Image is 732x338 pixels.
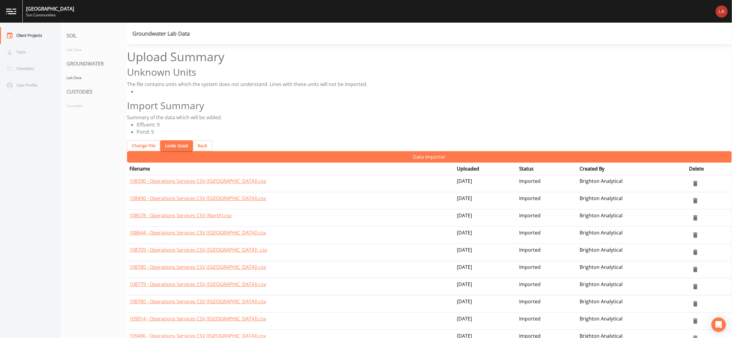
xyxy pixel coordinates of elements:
a: 108644 - Operations Services CSV ([GEOGRAPHIC_DATA]).csv [129,229,266,236]
button: delete [689,263,701,276]
button: delete [689,177,701,190]
a: Lab Data [60,72,121,83]
td: Imported [517,295,577,313]
td: Imported [517,227,577,244]
td: Brighton Analytical [577,192,687,209]
td: Imported [517,192,577,209]
h2: Import Summary [127,100,732,111]
li: Effluent: 9 [137,121,732,128]
a: 108578 - Operations Services CSV (North).csv [129,212,232,219]
button: delete [689,281,701,293]
a: 108780 - Operations Services CSV ([GEOGRAPHIC_DATA]).csv [129,264,266,270]
td: Brighton Analytical [577,244,687,261]
img: logo [6,8,16,14]
th: Created By [577,163,687,175]
button: Back [193,140,212,151]
td: [DATE] [454,261,517,278]
div: The file contains units which the system does not understand. Lines with these units will not be ... [127,81,732,88]
td: Brighton Analytical [577,261,687,278]
td: Imported [517,244,577,261]
td: Brighton Analytical [577,209,687,227]
td: Imported [517,313,577,330]
li: Pond: 9 [137,128,732,136]
td: [DATE] [454,209,517,227]
div: Sun Communities [26,12,74,18]
a: Lab Data [60,44,121,55]
a: 108709 - Operations Services CSV ([GEOGRAPHIC_DATA]) .csv [129,247,267,253]
a: 108779 - Operations Services CSV ([GEOGRAPHIC_DATA]).csv [129,281,266,288]
td: [DATE] [454,313,517,330]
th: Delete [687,163,732,175]
button: delete [689,229,701,241]
button: Data Importer [127,151,732,163]
button: delete [689,315,701,327]
td: [DATE] [454,295,517,313]
button: delete [689,195,701,207]
div: Summary of the data which will be added. [127,114,732,121]
h2: Unknown Units [127,66,732,78]
div: [GEOGRAPHIC_DATA] [26,5,74,12]
a: 108780 - Operations Services CSV ([GEOGRAPHIC_DATA]).csv [129,298,266,305]
a: Custodies [60,100,121,111]
td: Imported [517,261,577,278]
button: delete [689,298,701,310]
div: SOIL [60,27,127,44]
div: CUSTODIES [60,83,127,100]
td: Imported [517,175,577,192]
a: 109014 - Operations Services CSV ([GEOGRAPHIC_DATA]).csv [129,315,266,322]
img: bd2ccfa184a129701e0c260bc3a09f9b [716,5,728,18]
h1: Upload Summary [127,49,732,64]
div: GROUNDWATER [60,55,127,72]
td: [DATE] [454,192,517,209]
div: Groundwater Lab Data [132,31,190,36]
td: [DATE] [454,244,517,261]
td: Imported [517,209,577,227]
td: Imported [517,278,577,295]
button: delete [689,212,701,224]
a: 108390 - Operations Services CSV ([GEOGRAPHIC_DATA]).csv [129,178,266,184]
th: Status [517,163,577,175]
button: Change File [127,140,160,151]
button: Looks Good [160,140,193,151]
th: Uploaded [454,163,517,175]
td: [DATE] [454,227,517,244]
td: Brighton Analytical [577,175,687,192]
td: [DATE] [454,278,517,295]
a: 108490 - Operations Services CSV ([GEOGRAPHIC_DATA]).csv [129,195,266,202]
div: Open Intercom Messenger [711,317,726,332]
td: Brighton Analytical [577,295,687,313]
th: Filename [127,163,454,175]
td: [DATE] [454,175,517,192]
button: delete [689,246,701,258]
td: Brighton Analytical [577,278,687,295]
td: Brighton Analytical [577,313,687,330]
td: Brighton Analytical [577,227,687,244]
